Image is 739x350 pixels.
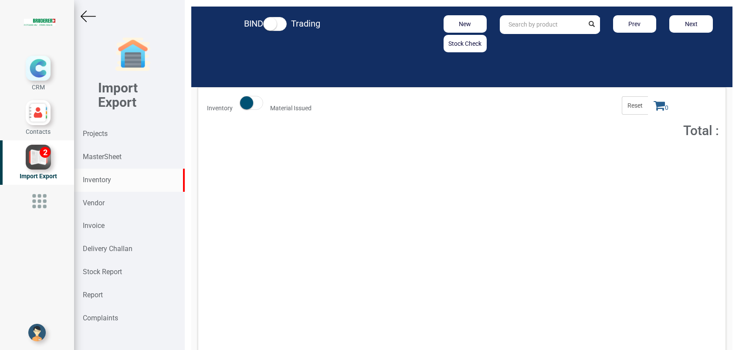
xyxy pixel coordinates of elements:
input: Search by product [500,15,583,34]
strong: Trading [291,18,320,29]
span: Reset [622,96,648,115]
span: Contacts [26,128,51,135]
strong: Report [83,291,103,299]
b: Import Export [98,80,138,110]
button: Prev [613,15,657,33]
strong: Complaints [83,314,118,322]
strong: Projects [83,129,108,138]
strong: MasterSheet [83,153,122,161]
button: Stock Check [444,35,487,52]
span: 0 [648,96,674,115]
h2: Total : [559,123,719,138]
strong: Inventory [83,176,111,184]
img: garage-closed.png [115,37,150,72]
strong: BIND [244,18,263,29]
strong: Stock Report [83,268,122,276]
strong: Material Issued [270,105,312,112]
span: Import Export [20,173,57,180]
strong: Inventory [207,105,233,112]
button: Next [669,15,713,33]
strong: Vendor [83,199,105,207]
strong: Delivery Challan [83,245,132,253]
div: 2 [40,147,51,158]
span: CRM [32,84,45,91]
strong: Invoice [83,221,105,230]
button: New [444,15,487,33]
